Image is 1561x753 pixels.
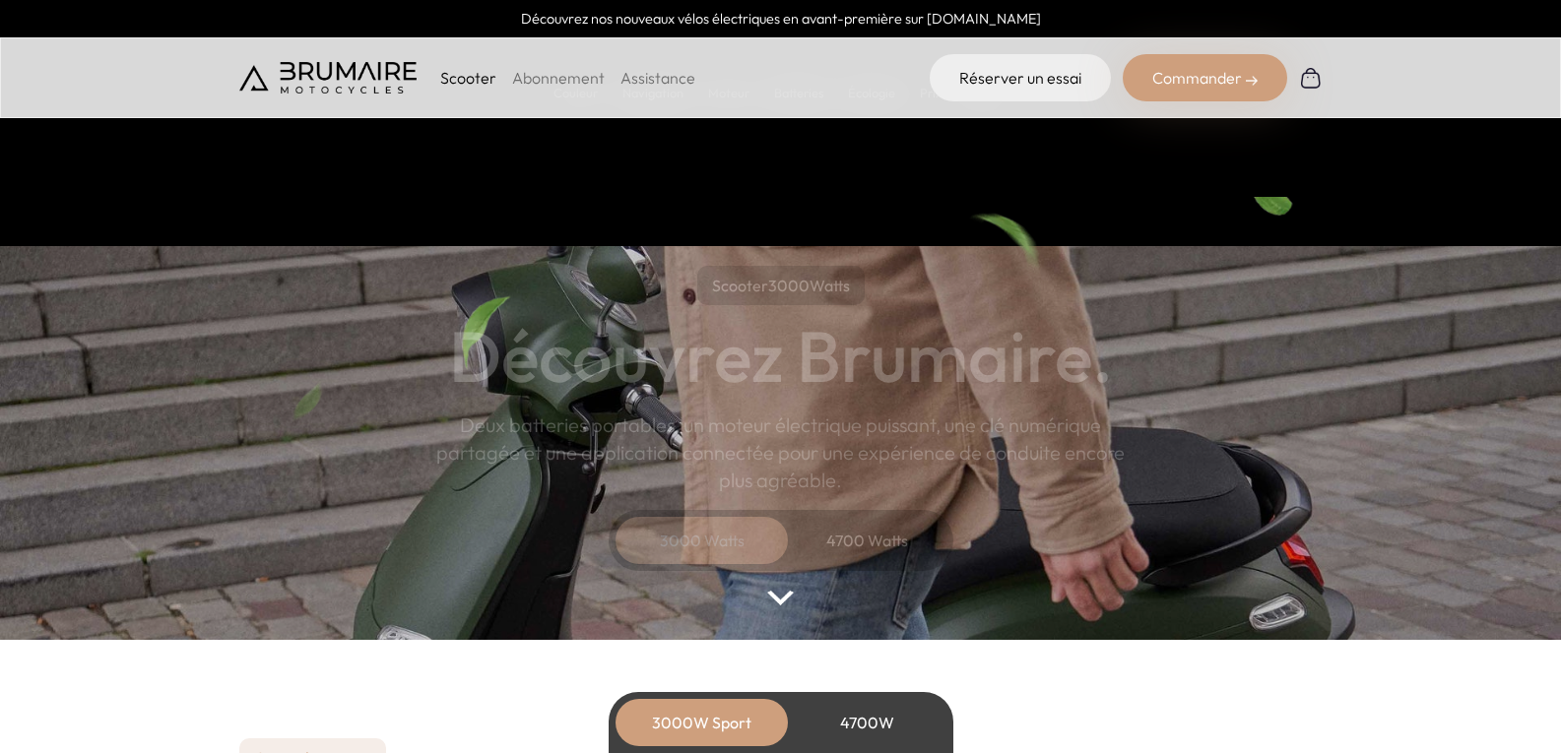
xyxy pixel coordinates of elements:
[1299,66,1323,90] img: Panier
[436,411,1126,494] p: Deux batteries portables, un moteur électrique puissant, une clé numérique partagée et une applic...
[789,517,946,564] div: 4700 Watts
[449,321,1113,392] h1: Découvrez Brumaire.
[768,276,810,295] span: 3000
[930,54,1111,101] a: Réserver un essai
[789,699,946,746] div: 4700W
[623,699,781,746] div: 3000W Sport
[440,66,496,90] p: Scooter
[512,68,605,88] a: Abonnement
[620,68,695,88] a: Assistance
[767,591,793,605] img: arrow-bottom.png
[239,62,417,94] img: Brumaire Motocycles
[1123,54,1287,101] div: Commander
[697,266,865,305] p: Scooter Watts
[623,517,781,564] div: 3000 Watts
[1246,75,1258,87] img: right-arrow-2.png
